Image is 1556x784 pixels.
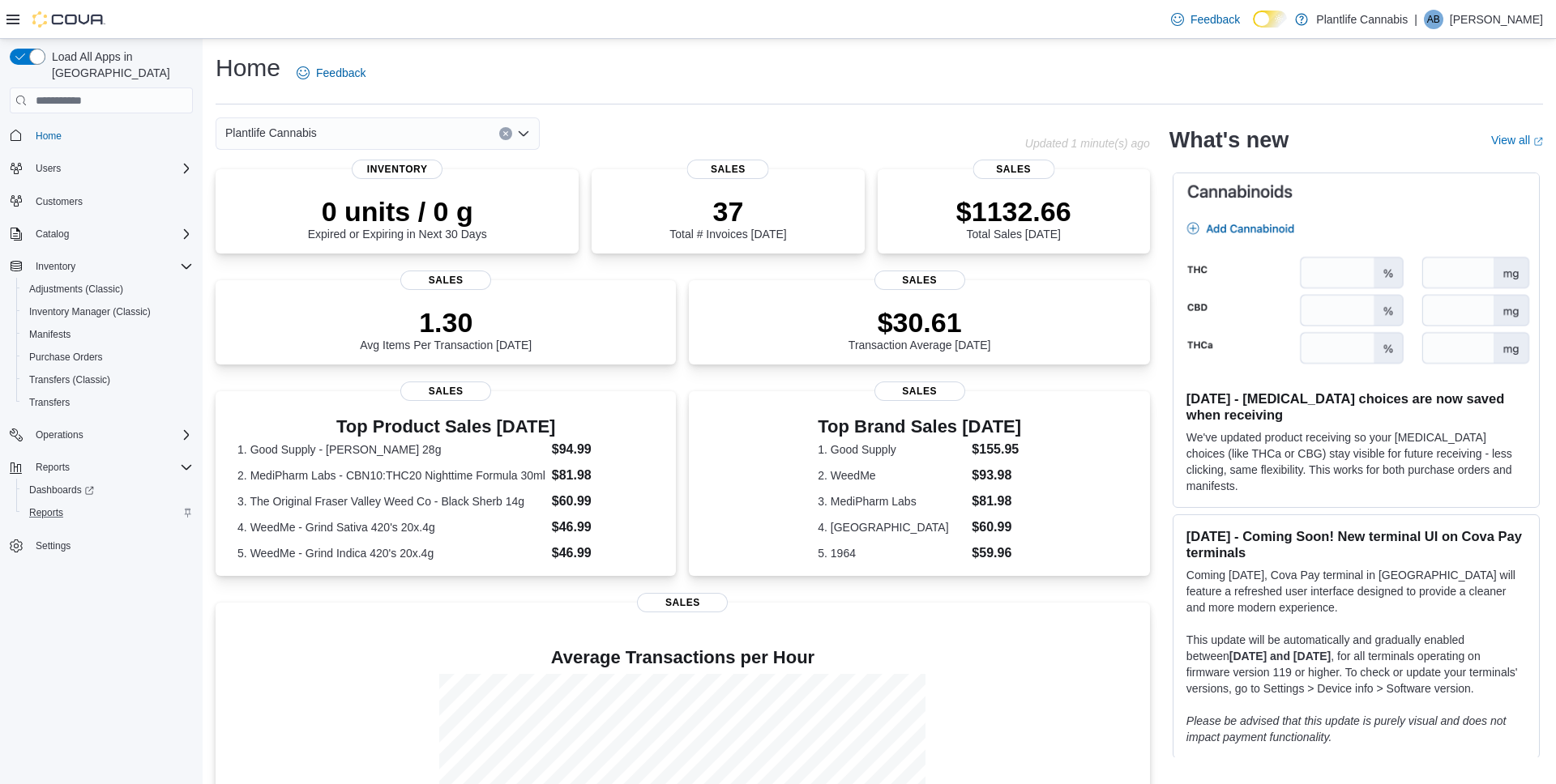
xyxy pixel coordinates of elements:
button: Manifests [16,323,199,346]
dd: $46.99 [552,518,655,537]
div: Total Sales [DATE] [956,195,1071,241]
p: 0 units / 0 g [308,195,487,228]
dd: $60.99 [972,518,1021,537]
span: Inventory Manager (Classic) [29,305,151,318]
span: Inventory [352,160,442,179]
dd: $46.99 [552,543,655,563]
p: Updated 1 minute(s) ago [1025,137,1150,150]
button: Clear input [499,127,512,140]
dt: 4. WeedMe - Grind Sativa 420's 20x.4g [237,519,545,535]
nav: Complex example [10,117,193,599]
span: Dashboards [29,484,94,496]
div: Total # Invoices [DATE] [669,195,786,241]
dt: 5. WeedMe - Grind Indica 420's 20x.4g [237,545,545,561]
p: We've updated product receiving so your [MEDICAL_DATA] choices (like THCa or CBG) stay visible fo... [1186,429,1526,494]
span: Operations [36,428,83,441]
span: Transfers (Classic) [29,373,110,386]
p: This update will be automatically and gradually enabled between , for all terminals operating on ... [1186,632,1526,697]
button: Reports [16,501,199,524]
span: Reports [29,458,193,477]
div: Aaron Black [1424,10,1443,29]
span: Manifests [29,328,71,341]
span: Reports [23,503,193,522]
dd: $93.98 [972,466,1021,485]
h2: What's new [1169,127,1289,153]
span: Customers [29,191,193,211]
span: Manifests [23,325,193,344]
dt: 3. The Original Fraser Valley Weed Co - Black Sherb 14g [237,493,545,509]
span: Inventory [29,257,193,276]
button: Transfers (Classic) [16,369,199,391]
div: Transaction Average [DATE] [849,306,991,352]
a: Home [29,126,68,146]
dt: 1. Good Supply [818,441,965,458]
img: Cova [32,11,105,28]
span: Sales [400,381,491,401]
span: Operations [29,425,193,445]
button: Users [3,157,199,180]
dt: 1. Good Supply - [PERSON_NAME] 28g [237,441,545,458]
span: Reports [29,506,63,519]
a: Transfers (Classic) [23,370,117,390]
button: Operations [3,424,199,446]
a: Settings [29,536,77,556]
button: Catalog [29,224,75,244]
dd: $60.99 [552,492,655,511]
p: [PERSON_NAME] [1450,10,1543,29]
strong: [DATE] and [DATE] [1229,650,1331,663]
span: AB [1427,10,1440,29]
span: Home [29,125,193,145]
span: Adjustments (Classic) [29,283,123,296]
button: Adjustments (Classic) [16,278,199,300]
span: Sales [874,271,965,290]
button: Reports [29,458,76,477]
span: Transfers [29,396,70,409]
button: Catalog [3,223,199,245]
button: Inventory [29,257,82,276]
span: Load All Apps in [GEOGRAPHIC_DATA] [45,49,193,81]
h3: Top Brand Sales [DATE] [818,417,1021,437]
span: Transfers [23,393,193,412]
a: Purchase Orders [23,347,109,367]
input: Dark Mode [1253,11,1287,28]
span: Dashboards [23,480,193,500]
a: Manifests [23,325,77,344]
button: Reports [3,456,199,479]
span: Feedback [316,65,365,81]
em: Please be advised that this update is purely visual and does not impact payment functionality. [1186,714,1507,744]
h1: Home [216,52,280,84]
a: Dashboards [23,480,100,500]
a: Dashboards [16,479,199,501]
dt: 2. MediPharm Labs - CBN10:THC20 Nighttime Formula 30ml [237,467,545,484]
svg: External link [1533,137,1543,147]
a: Inventory Manager (Classic) [23,302,157,322]
span: Reports [36,461,70,474]
span: Settings [29,535,193,556]
p: $30.61 [849,306,991,339]
button: Inventory Manager (Classic) [16,300,199,323]
p: 1.30 [360,306,532,339]
button: Transfers [16,391,199,414]
button: Home [3,123,199,147]
div: Expired or Expiring in Next 30 Days [308,195,487,241]
span: Feedback [1191,11,1240,28]
span: Plantlife Cannabis [225,123,317,143]
dd: $59.96 [972,543,1021,563]
p: 37 [669,195,786,228]
dd: $81.98 [552,466,655,485]
h4: Average Transactions per Hour [229,648,1137,667]
button: Open list of options [517,127,530,140]
button: Customers [3,190,199,213]
span: Sales [637,593,728,612]
span: Adjustments (Classic) [23,279,193,299]
a: Transfers [23,393,76,412]
button: Settings [3,534,199,557]
span: Sales [972,160,1054,179]
a: Customers [29,192,89,211]
dt: 2. WeedMe [818,467,965,484]
a: Adjustments (Classic) [23,279,130,299]
h3: [DATE] - Coming Soon! New terminal UI on Cova Pay terminals [1186,528,1526,560]
div: Avg Items Per Transaction [DATE] [360,306,532,352]
p: $1132.66 [956,195,1071,228]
